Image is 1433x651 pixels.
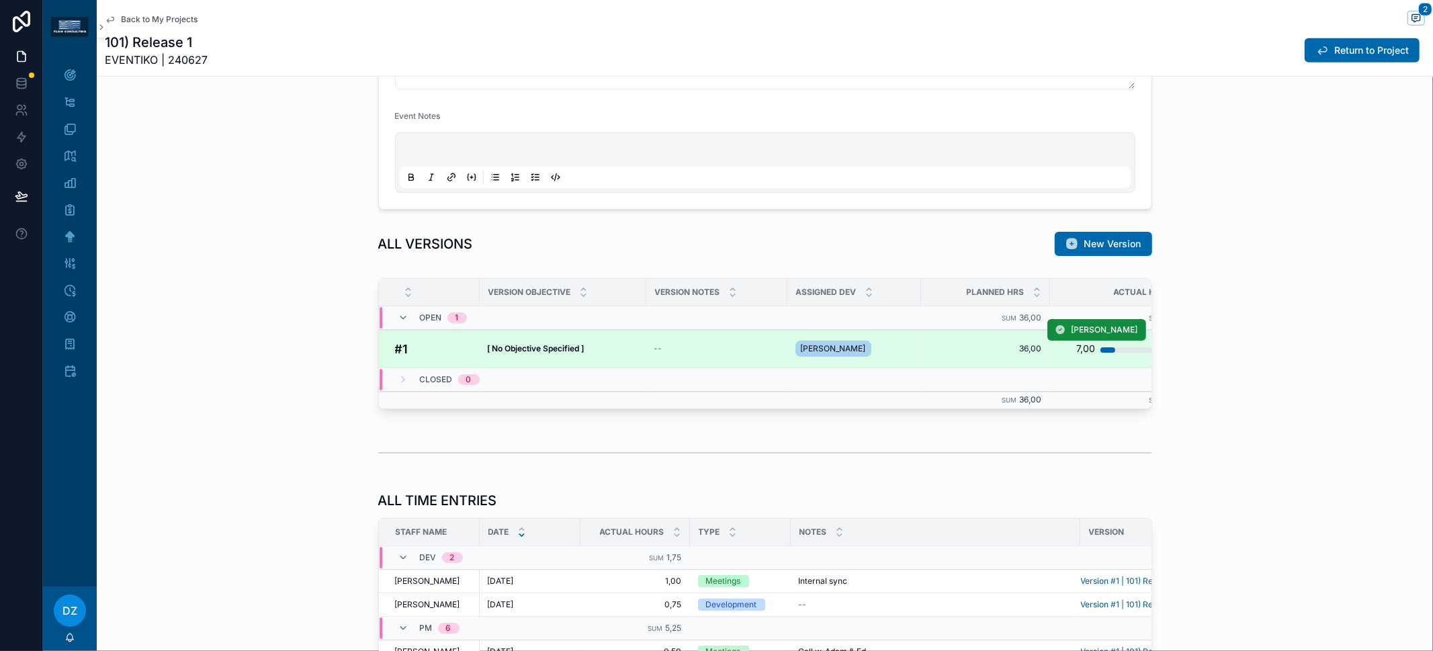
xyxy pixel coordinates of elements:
[1002,396,1017,404] small: Sum
[378,491,497,510] h1: ALL TIME ENTRIES
[121,14,198,25] span: Back to My Projects
[699,527,720,537] span: Type
[488,599,514,610] span: [DATE]
[395,111,441,121] span: Event Notes
[589,576,682,587] span: 1,00
[1305,38,1420,62] button: Return to Project
[420,552,437,563] span: DEV
[488,287,571,298] span: Version Objective
[796,287,857,298] span: Assigned Dev
[396,527,447,537] span: Staff Name
[929,343,1042,354] a: 36,00
[706,575,741,587] div: Meetings
[1084,237,1141,251] span: New Version
[706,599,757,611] div: Development
[1072,324,1138,335] span: [PERSON_NAME]
[488,527,509,537] span: Date
[1407,11,1425,28] button: 2
[795,338,913,359] a: [PERSON_NAME]
[1055,232,1152,256] button: New Version
[455,312,459,323] div: 1
[446,623,451,634] div: 6
[666,623,682,633] span: 5,25
[450,552,455,563] div: 2
[1089,527,1125,537] span: Version
[801,343,866,354] span: [PERSON_NAME]
[1047,319,1146,341] button: [PERSON_NAME]
[105,14,198,25] a: Back to My Projects
[488,343,638,354] a: [ No Objective Specified ]
[1051,335,1176,362] a: 7,00
[967,287,1025,298] span: Planned Hrs
[1076,335,1095,362] div: 7,00
[1418,3,1432,16] span: 2
[1149,396,1164,404] small: Sum
[488,576,514,587] span: [DATE]
[43,54,97,400] div: scrollable content
[1334,44,1409,57] span: Return to Project
[1114,287,1166,298] span: Actual Hrs
[105,33,208,52] h1: 101) Release 1
[51,17,89,37] img: App logo
[1002,314,1017,322] small: Sum
[1020,312,1042,322] span: 36,00
[62,603,77,619] span: DZ
[420,374,453,385] span: Closed
[799,599,807,610] span: --
[799,576,848,587] span: Internal sync
[600,527,664,537] span: Actual Hours
[378,234,473,253] h1: ALL VERSIONS
[1081,599,1179,610] a: Version #1 | 101) Release 1
[648,625,663,632] small: Sum
[1020,394,1042,404] span: 36,00
[655,287,720,298] span: Version Notes
[1149,314,1164,322] small: Sum
[420,623,433,634] span: PM
[654,343,662,354] span: --
[420,312,442,323] span: Open
[488,343,584,353] strong: [ No Objective Specified ]
[105,52,208,68] span: EVENTIKO | 240627
[466,374,472,385] div: 0
[395,599,460,610] span: [PERSON_NAME]
[395,576,460,587] span: [PERSON_NAME]
[667,552,682,562] span: 1,75
[1081,576,1179,587] a: Version #1 | 101) Release 1
[799,527,827,537] span: Notes
[650,554,664,562] small: Sum
[395,340,472,358] a: #1
[654,343,779,354] a: --
[589,599,682,610] span: 0,75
